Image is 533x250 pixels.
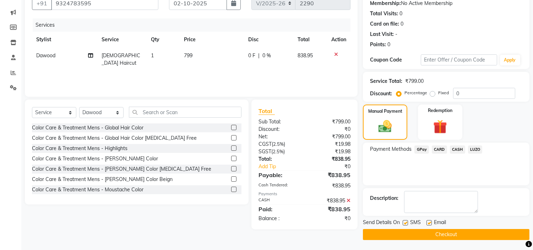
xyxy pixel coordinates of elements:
span: 2.5% [273,149,283,154]
div: Balance : [253,215,305,222]
label: Percentage [404,90,427,96]
div: ₹799.00 [405,78,424,85]
div: Color Care & Treatment Mens - Global Hair Color [32,124,143,132]
span: Dawood [36,52,55,59]
div: Color Care & Treatment Mens - [PERSON_NAME] Color Beign [32,176,173,183]
div: ₹0 [313,163,356,170]
div: ₹838.95 [305,182,356,190]
label: Redemption [428,107,452,114]
div: CASH [253,197,305,204]
th: Total [293,32,327,48]
div: 0 [401,20,403,28]
div: ( ) [253,140,305,148]
div: ₹838.95 [305,171,356,179]
div: Services [33,18,356,32]
div: ₹838.95 [305,155,356,163]
div: Color Care & Treatment Mens - [PERSON_NAME] Color [MEDICAL_DATA] Free [32,165,211,173]
div: Last Visit: [370,31,394,38]
div: Service Total: [370,78,402,85]
div: Discount: [253,126,305,133]
div: ₹0 [305,215,356,222]
div: Paid: [253,205,305,213]
div: 0 [399,10,402,17]
label: Fixed [438,90,449,96]
span: SMS [410,219,421,228]
span: Send Details On [363,219,400,228]
div: Color Care & Treatment Mens - Moustache Color [32,186,143,193]
span: 0 F [248,52,255,59]
span: 0 % [262,52,271,59]
div: ( ) [253,148,305,155]
div: Payable: [253,171,305,179]
div: Net: [253,133,305,140]
div: ₹0 [305,126,356,133]
th: Qty [147,32,180,48]
span: [DEMOGRAPHIC_DATA] Haircut [102,52,140,66]
span: 838.95 [298,52,313,59]
div: Sub Total: [253,118,305,126]
th: Service [97,32,147,48]
button: Apply [500,55,520,65]
div: Color Care & Treatment Mens - Highlights [32,145,127,152]
div: ₹799.00 [305,118,356,126]
a: Add Tip [253,163,313,170]
button: Checkout [363,229,529,240]
div: Discount: [370,90,392,97]
th: Disc [244,32,293,48]
div: Payments [259,191,350,197]
span: Payment Methods [370,145,412,153]
input: Search or Scan [129,107,241,118]
span: Total [259,107,275,115]
div: Color Care & Treatment Mens - Global Hair Color [MEDICAL_DATA] Free [32,134,197,142]
th: Action [327,32,350,48]
img: _cash.svg [374,119,396,134]
th: Price [180,32,244,48]
span: 799 [184,52,192,59]
div: Total: [253,155,305,163]
span: CARD [432,145,447,154]
input: Enter Offer / Coupon Code [421,54,497,65]
div: ₹838.95 [305,205,356,213]
div: ₹799.00 [305,133,356,140]
span: | [258,52,260,59]
div: Color Care & Treatment Mens - [PERSON_NAME] Color [32,155,158,163]
div: Coupon Code [370,56,421,64]
span: SGST [259,148,271,155]
img: _gift.svg [429,118,451,135]
div: Cash Tendered: [253,182,305,190]
span: 1 [151,52,154,59]
label: Manual Payment [368,108,402,115]
div: Description: [370,195,398,202]
span: CGST [259,141,272,147]
div: Points: [370,41,386,48]
span: CASH [450,145,465,154]
th: Stylist [32,32,97,48]
div: ₹838.95 [305,197,356,204]
div: 0 [387,41,390,48]
div: ₹19.98 [305,148,356,155]
div: - [395,31,397,38]
div: Card on file: [370,20,399,28]
span: LUZO [468,145,483,154]
div: Total Visits: [370,10,398,17]
span: Email [434,219,446,228]
span: GPay [414,145,429,154]
span: 2.5% [273,141,284,147]
div: ₹19.98 [305,140,356,148]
